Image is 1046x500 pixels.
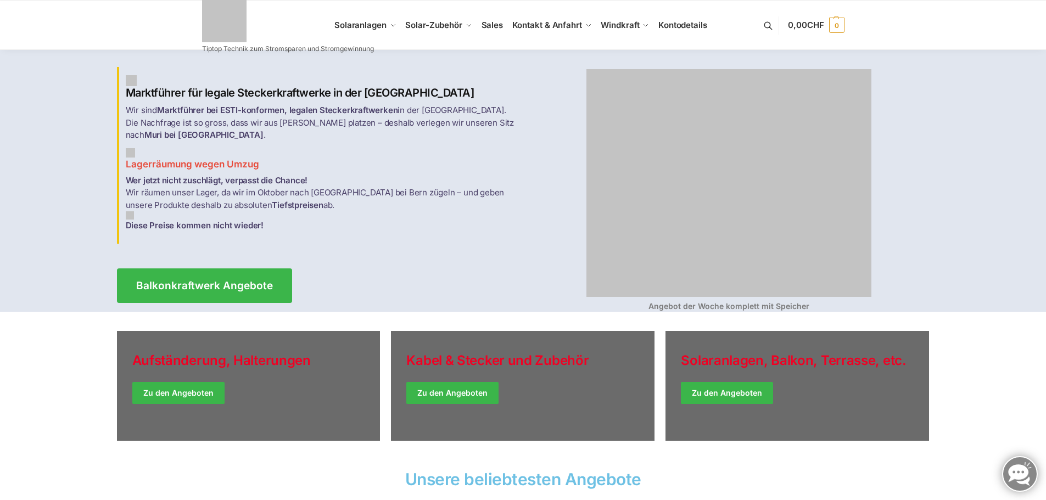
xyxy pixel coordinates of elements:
a: Winter Jackets [665,331,929,441]
a: 0,00CHF 0 [788,9,844,42]
span: Solaranlagen [334,20,387,30]
span: 0,00 [788,20,824,30]
a: Holiday Style [391,331,655,441]
img: Balkon-Terrassen-Kraftwerke 2 [126,148,135,158]
a: Balkonkraftwerk Angebote [117,268,292,303]
strong: Muri bei [GEOGRAPHIC_DATA] [144,130,264,140]
strong: Marktführer bei ESTI-konformen, legalen Steckerkraftwerken [157,105,398,115]
a: Kontakt & Anfahrt [507,1,596,50]
p: Wir sind in der [GEOGRAPHIC_DATA]. Die Nachfrage ist so gross, dass wir aus [PERSON_NAME] platzen... [126,104,517,142]
span: Sales [482,20,504,30]
span: Kontakt & Anfahrt [512,20,582,30]
img: Balkon-Terrassen-Kraftwerke 4 [586,69,871,297]
a: Windkraft [596,1,654,50]
img: Balkon-Terrassen-Kraftwerke 3 [126,211,134,220]
strong: Tiefstpreisen [272,200,323,210]
a: Solar-Zubehör [401,1,477,50]
a: Holiday Style [117,331,381,441]
h3: Lagerräumung wegen Umzug [126,148,517,171]
span: Balkonkraftwerk Angebote [136,280,273,291]
span: Kontodetails [658,20,707,30]
span: CHF [807,20,824,30]
p: Wir räumen unser Lager, da wir im Oktober nach [GEOGRAPHIC_DATA] bei Bern zügeln – und geben unse... [126,175,517,232]
span: Solar-Zubehör [405,20,462,30]
span: Windkraft [601,20,639,30]
p: Tiptop Technik zum Stromsparen und Stromgewinnung [202,46,374,52]
h2: Unsere beliebtesten Angebote [117,471,930,487]
strong: Diese Preise kommen nicht wieder! [126,220,264,231]
strong: Angebot der Woche komplett mit Speicher [648,301,809,311]
img: Balkon-Terrassen-Kraftwerke 1 [126,75,137,86]
span: 0 [829,18,844,33]
a: Kontodetails [654,1,712,50]
h2: Marktführer für legale Steckerkraftwerke in der [GEOGRAPHIC_DATA] [126,75,517,100]
a: Sales [477,1,507,50]
strong: Wer jetzt nicht zuschlägt, verpasst die Chance! [126,175,308,186]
